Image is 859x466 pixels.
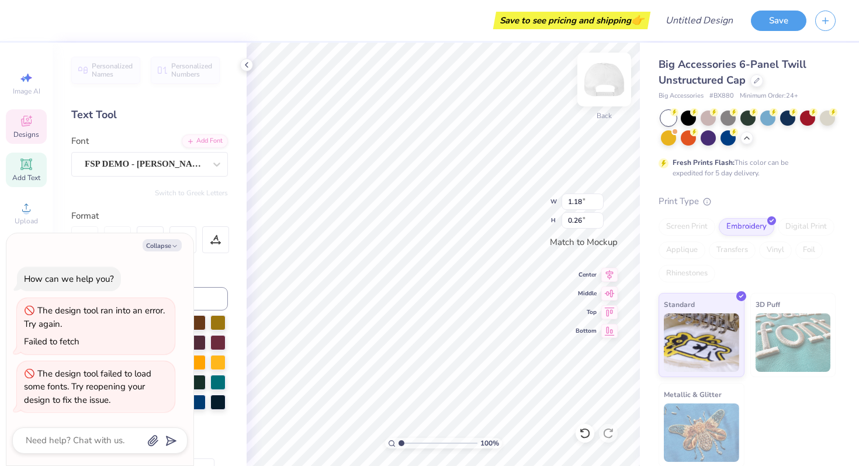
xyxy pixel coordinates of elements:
span: 100 % [480,438,499,448]
div: Text Tool [71,107,228,123]
span: Standard [664,298,695,310]
div: Print Type [659,195,836,208]
div: Failed to fetch [24,336,79,347]
div: Applique [659,241,705,259]
span: Image AI [13,87,40,96]
button: Save [751,11,806,31]
div: The design tool failed to load some fonts. Try reopening your design to fix the issue. [24,368,151,406]
div: Embroidery [719,218,774,236]
img: Standard [664,313,739,372]
span: Top [576,308,597,316]
span: 3D Puff [756,298,780,310]
div: Vinyl [759,241,792,259]
div: Format [71,209,229,223]
div: This color can be expedited for 5 day delivery. [673,157,816,178]
div: Transfers [709,241,756,259]
input: Untitled Design [656,9,742,32]
span: Metallic & Glitter [664,388,722,401]
span: Upload [15,216,38,226]
div: The design tool ran into an error. Try again. [24,305,165,330]
span: Personalized Numbers [171,62,213,78]
img: 3D Puff [756,313,831,372]
span: Big Accessories [659,91,704,101]
div: Digital Print [778,218,834,236]
span: 👉 [631,13,644,27]
div: How can we help you? [24,273,114,285]
div: Back [597,111,612,121]
div: Foil [795,241,823,259]
button: Collapse [143,239,182,251]
img: Back [581,56,628,103]
button: Switch to Greek Letters [155,188,228,198]
span: # BX880 [709,91,734,101]
span: Minimum Order: 24 + [740,91,798,101]
div: Add Font [182,134,228,148]
span: Designs [13,130,39,139]
span: Middle [576,289,597,298]
img: Metallic & Glitter [664,403,739,462]
strong: Fresh Prints Flash: [673,158,735,167]
span: Personalized Names [92,62,133,78]
div: Screen Print [659,218,715,236]
span: Add Text [12,173,40,182]
span: Bottom [576,327,597,335]
span: Big Accessories 6-Panel Twill Unstructured Cap [659,57,806,87]
div: Save to see pricing and shipping [496,12,647,29]
span: Center [576,271,597,279]
div: Rhinestones [659,265,715,282]
label: Font [71,134,89,148]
